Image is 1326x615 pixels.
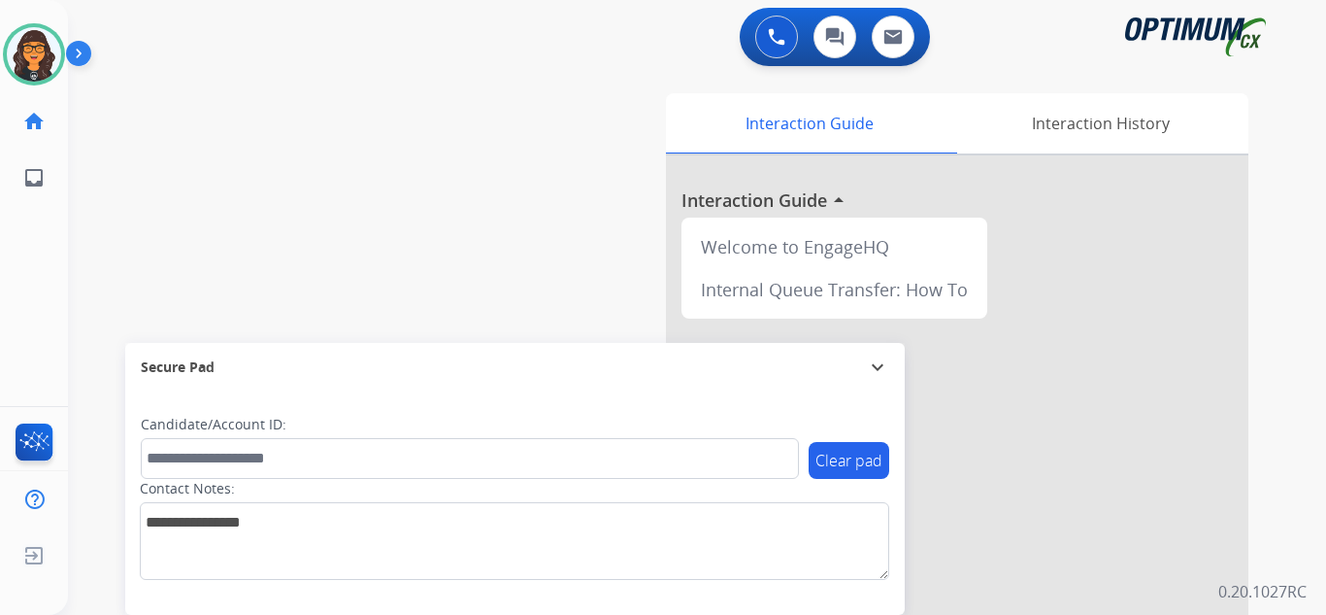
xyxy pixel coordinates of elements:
[141,415,286,434] label: Candidate/Account ID:
[22,166,46,189] mat-icon: inbox
[22,110,46,133] mat-icon: home
[1218,580,1307,603] p: 0.20.1027RC
[689,268,979,311] div: Internal Queue Transfer: How To
[866,356,889,379] mat-icon: expand_more
[952,93,1248,154] div: Interaction History
[141,358,215,377] span: Secure Pad
[140,479,235,498] label: Contact Notes:
[689,225,979,268] div: Welcome to EngageHQ
[7,27,61,82] img: avatar
[666,93,952,154] div: Interaction Guide
[809,442,889,479] button: Clear pad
